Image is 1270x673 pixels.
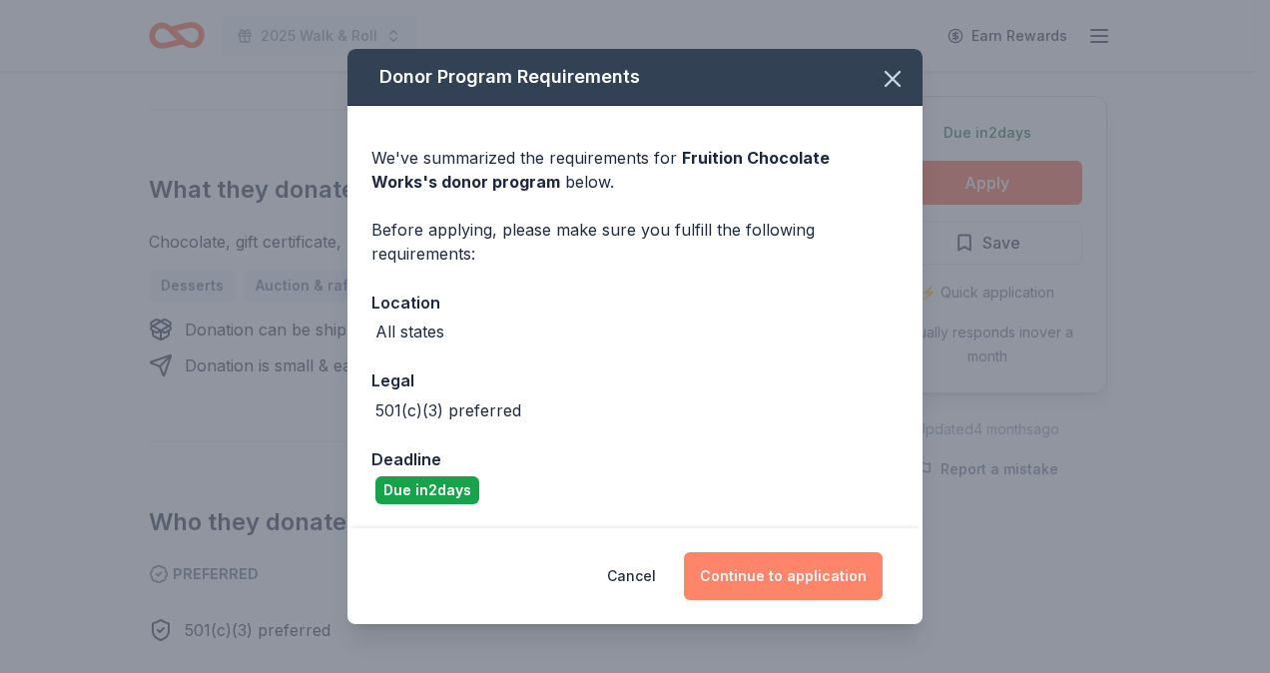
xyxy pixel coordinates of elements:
div: Before applying, please make sure you fulfill the following requirements: [371,218,899,266]
button: Cancel [607,552,656,600]
button: Continue to application [684,552,883,600]
div: Legal [371,367,899,393]
div: Deadline [371,446,899,472]
div: Donor Program Requirements [347,49,923,106]
div: Location [371,290,899,316]
div: We've summarized the requirements for below. [371,146,899,194]
div: All states [375,320,444,343]
div: Due in 2 days [375,476,479,504]
div: 501(c)(3) preferred [375,398,521,422]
